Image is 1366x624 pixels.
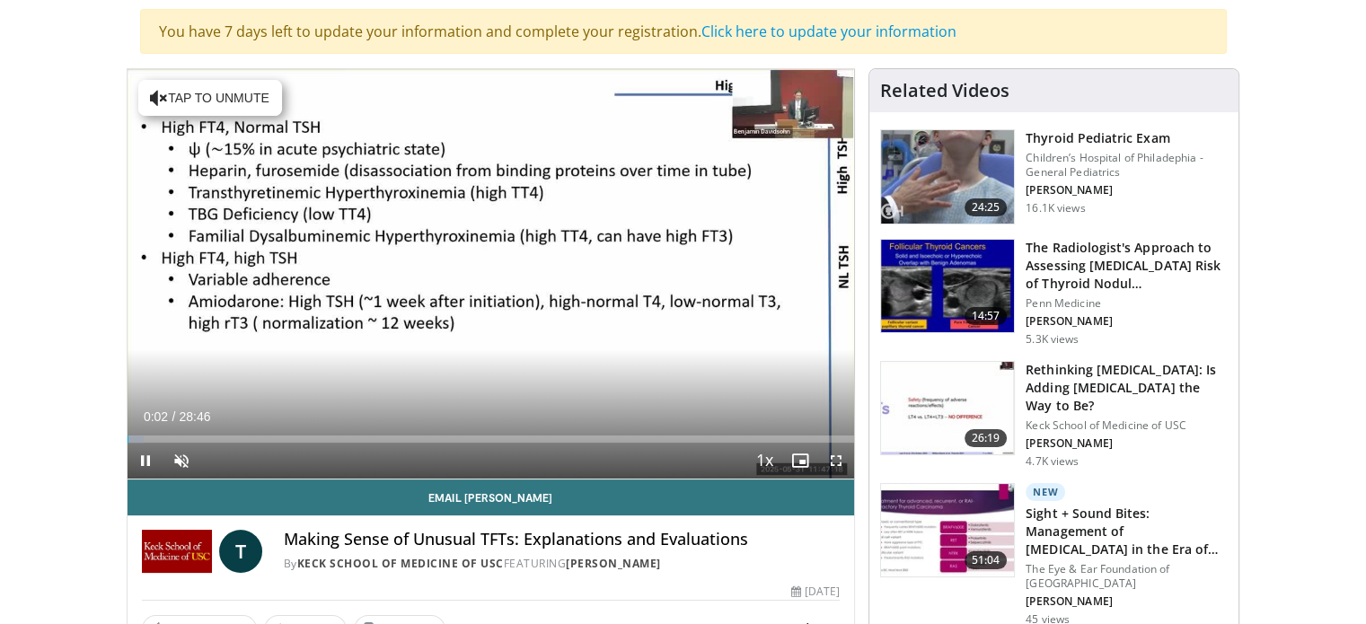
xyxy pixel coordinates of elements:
[1026,562,1228,591] p: The Eye & Ear Foundation of [GEOGRAPHIC_DATA]
[782,443,818,479] button: Enable picture-in-picture mode
[1026,332,1079,347] p: 5.3K views
[701,22,956,41] a: Click here to update your information
[881,130,1014,224] img: 576742cb-950f-47b1-b49b-8023242b3cfa.150x105_q85_crop-smart_upscale.jpg
[880,239,1228,347] a: 14:57 The Radiologist's Approach to Assessing [MEDICAL_DATA] Risk of Thyroid Nodul… Penn Medicine...
[128,435,855,443] div: Progress Bar
[1026,201,1085,215] p: 16.1K views
[1026,483,1065,501] p: New
[128,69,855,479] video-js: Video Player
[965,551,1008,569] span: 51:04
[566,556,661,571] a: [PERSON_NAME]
[1026,361,1228,415] h3: Rethinking [MEDICAL_DATA]: Is Adding [MEDICAL_DATA] the Way to Be?
[284,556,841,572] div: By FEATURING
[140,9,1227,54] div: You have 7 days left to update your information and complete your registration.
[1026,239,1228,293] h3: The Radiologist's Approach to Assessing [MEDICAL_DATA] Risk of Thyroid Nodul…
[142,530,212,573] img: Keck School of Medicine of USC
[881,240,1014,333] img: 64bf5cfb-7b6d-429f-8d89-8118f524719e.150x105_q85_crop-smart_upscale.jpg
[880,361,1228,469] a: 26:19 Rethinking [MEDICAL_DATA]: Is Adding [MEDICAL_DATA] the Way to Be? Keck School of Medicine ...
[1026,505,1228,558] h3: Sight + Sound Bites: Management of [MEDICAL_DATA] in the Era of Targ…
[138,80,282,116] button: Tap to unmute
[163,443,199,479] button: Unmute
[284,530,841,549] h4: Making Sense of Unusual TFTs: Explanations and Evaluations
[1026,594,1228,609] p: [PERSON_NAME]
[1026,129,1228,147] h3: Thyroid Pediatric Exam
[1026,183,1228,198] p: [PERSON_NAME]
[880,129,1228,224] a: 24:25 Thyroid Pediatric Exam Children’s Hospital of Philadephia - General Pediatrics [PERSON_NAME...
[1026,436,1228,451] p: [PERSON_NAME]
[965,198,1008,216] span: 24:25
[1026,151,1228,180] p: Children’s Hospital of Philadephia - General Pediatrics
[1026,314,1228,329] p: [PERSON_NAME]
[791,584,840,600] div: [DATE]
[219,530,262,573] a: T
[818,443,854,479] button: Fullscreen
[297,556,504,571] a: Keck School of Medicine of USC
[1026,454,1079,469] p: 4.7K views
[965,429,1008,447] span: 26:19
[128,443,163,479] button: Pause
[1026,418,1228,433] p: Keck School of Medicine of USC
[128,479,855,515] a: Email [PERSON_NAME]
[881,362,1014,455] img: 83a0fbab-8392-4dd6-b490-aa2edb68eb86.150x105_q85_crop-smart_upscale.jpg
[144,409,168,424] span: 0:02
[172,409,176,424] span: /
[746,443,782,479] button: Playback Rate
[880,80,1009,101] h4: Related Videos
[881,484,1014,577] img: 8bea4cff-b600-4be7-82a7-01e969b6860e.150x105_q85_crop-smart_upscale.jpg
[965,307,1008,325] span: 14:57
[179,409,210,424] span: 28:46
[1026,296,1228,311] p: Penn Medicine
